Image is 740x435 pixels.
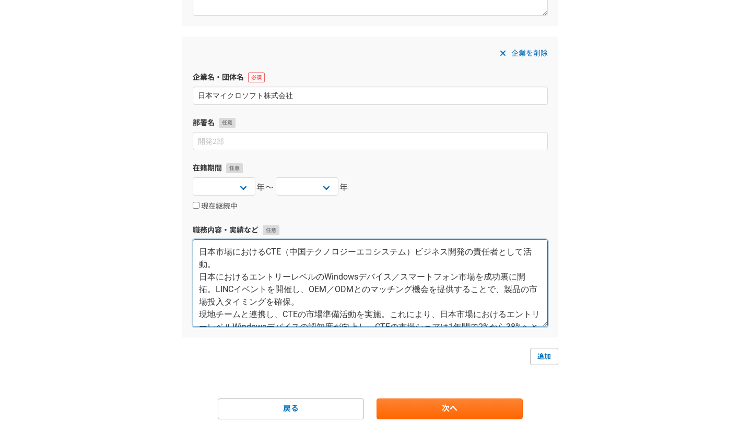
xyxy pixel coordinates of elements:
[530,348,558,365] a: 追加
[193,225,548,236] label: 職務内容・実績など
[511,47,548,59] span: 企業を削除
[339,182,349,194] span: 年
[193,202,238,211] label: 現在継続中
[193,87,548,105] input: エニィクルー株式会社
[193,202,199,209] input: 現在継続中
[377,398,523,419] a: 次へ
[193,117,548,128] label: 部署名
[218,398,364,419] a: 戻る
[193,72,548,83] label: 企業名・団体名
[256,182,275,194] span: 年〜
[193,163,548,174] label: 在籍期間
[193,132,548,150] input: 開発2部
